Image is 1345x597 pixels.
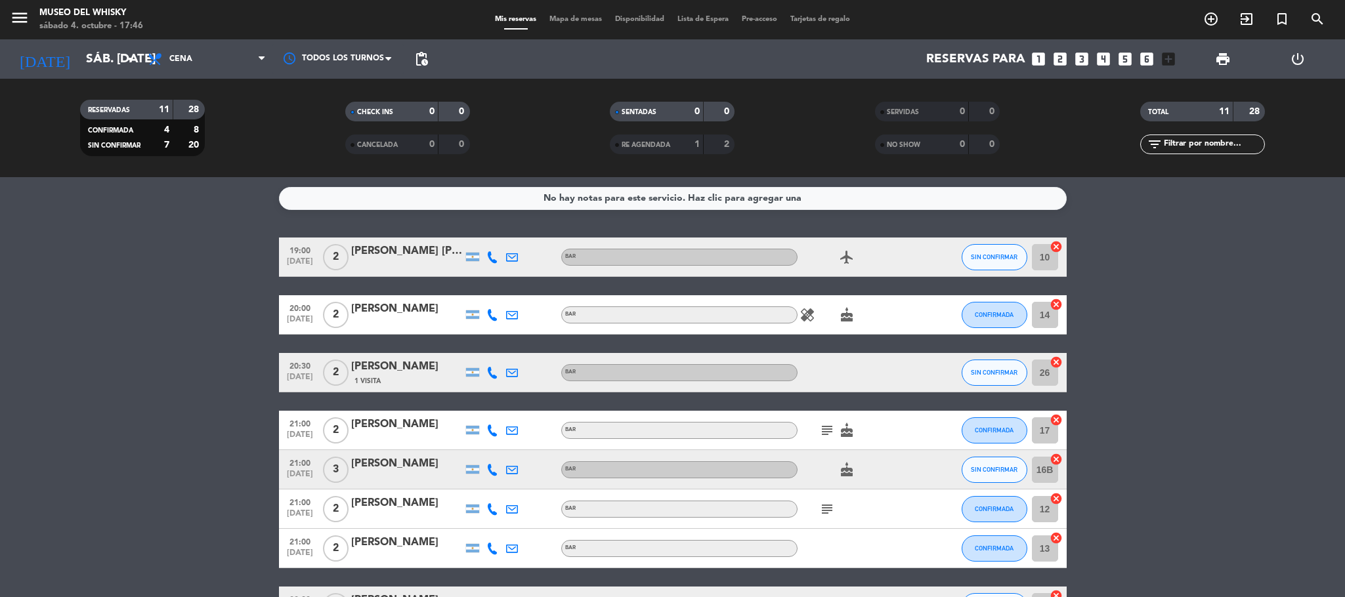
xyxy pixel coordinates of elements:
i: subject [819,422,835,438]
i: cake [839,462,855,478]
span: 21:00 [284,415,316,430]
button: SIN CONFIRMAR [962,360,1027,386]
strong: 0 [724,107,732,116]
i: search [1310,11,1325,27]
i: cake [839,307,855,323]
button: CONFIRMADA [962,535,1027,562]
div: MUSEO DEL WHISKY [39,7,143,20]
span: SIN CONFIRMAR [971,253,1017,260]
span: 2 [323,360,349,386]
span: Cena [169,54,192,64]
span: 3 [323,457,349,483]
button: menu [10,8,30,32]
span: Mis reservas [488,16,543,23]
button: SIN CONFIRMAR [962,244,1027,270]
i: looks_5 [1117,51,1134,68]
div: [PERSON_NAME] [351,358,463,375]
strong: 0 [459,107,467,116]
span: BAR [565,545,576,550]
span: 2 [323,535,349,562]
strong: 11 [159,105,169,114]
span: Disponibilidad [608,16,671,23]
span: SIN CONFIRMAR [971,369,1017,376]
span: 2 [323,496,349,522]
span: Tarjetas de regalo [784,16,857,23]
span: Lista de Espera [671,16,735,23]
span: TOTAL [1148,109,1168,115]
span: BAR [565,506,576,511]
div: sábado 4. octubre - 17:46 [39,20,143,33]
span: 2 [323,417,349,443]
i: looks_two [1052,51,1069,68]
i: cancel [1050,453,1063,466]
span: pending_actions [414,51,429,67]
span: [DATE] [284,470,316,485]
strong: 4 [164,125,169,134]
i: add_box [1160,51,1177,68]
span: CONFIRMADA [975,426,1014,434]
strong: 0 [960,107,965,116]
span: Pre-acceso [735,16,784,23]
strong: 1 [694,140,700,149]
span: 19:00 [284,242,316,257]
i: cancel [1050,240,1063,253]
i: looks_4 [1095,51,1112,68]
span: [DATE] [284,548,316,564]
div: No hay notas para este servicio. Haz clic para agregar una [544,191,801,206]
span: CHECK INS [357,109,393,115]
strong: 0 [694,107,700,116]
strong: 28 [1249,107,1262,116]
button: CONFIRMADA [962,302,1027,328]
span: BAR [565,312,576,317]
span: RE AGENDADA [622,142,670,148]
i: turned_in_not [1274,11,1290,27]
span: 21:00 [284,533,316,548]
span: [DATE] [284,257,316,272]
span: SENTADAS [622,109,656,115]
strong: 0 [429,140,435,149]
button: SIN CONFIRMAR [962,457,1027,483]
span: CANCELADA [357,142,398,148]
input: Filtrar por nombre... [1163,137,1264,152]
button: CONFIRMADA [962,417,1027,443]
strong: 20 [188,140,202,150]
span: BAR [565,466,576,472]
i: healing [800,307,815,323]
i: menu [10,8,30,28]
span: SIN CONFIRMAR [88,142,140,149]
span: BAR [565,427,576,432]
div: LOG OUT [1260,39,1335,79]
span: SERVIDAS [887,109,919,115]
span: Reservas para [926,52,1025,66]
span: print [1215,51,1231,67]
i: cancel [1050,356,1063,369]
span: 21:00 [284,455,316,470]
span: RESERVADAS [88,107,130,113]
div: [PERSON_NAME] [351,534,463,551]
span: [DATE] [284,315,316,330]
span: BAR [565,369,576,375]
div: [PERSON_NAME] [351,495,463,512]
span: CONFIRMADA [975,311,1014,318]
i: add_circle_outline [1203,11,1219,27]
span: CONFIRMADA [975,545,1014,552]
div: [PERSON_NAME] [351,455,463,472]
span: 1 Visita [354,376,381,386]
strong: 0 [459,140,467,149]
strong: 28 [188,105,202,114]
strong: 8 [194,125,202,134]
i: cancel [1050,531,1063,545]
i: filter_list [1147,136,1163,152]
span: CONFIRMADA [88,127,133,134]
span: 2 [323,302,349,328]
strong: 2 [724,140,732,149]
span: BAR [565,254,576,259]
span: 20:00 [284,300,316,315]
i: [DATE] [10,45,79,73]
div: [PERSON_NAME] [351,300,463,318]
div: [PERSON_NAME] [PERSON_NAME] [351,243,463,260]
button: CONFIRMADA [962,496,1027,522]
span: NO SHOW [887,142,920,148]
i: subject [819,501,835,517]
i: power_settings_new [1290,51,1306,67]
